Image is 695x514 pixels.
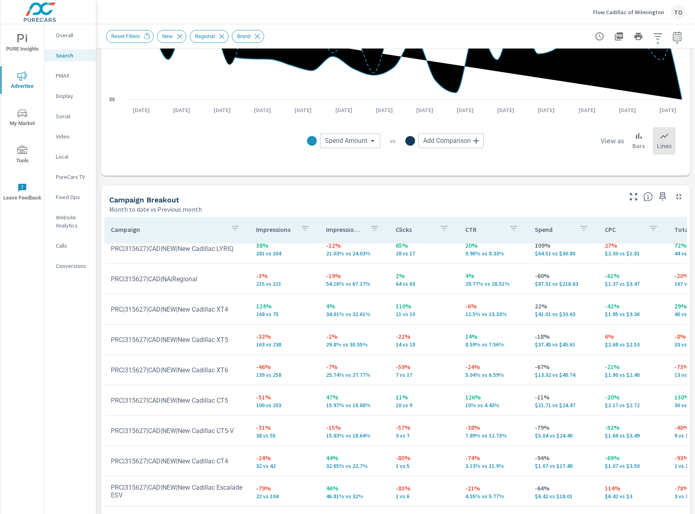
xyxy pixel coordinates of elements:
p: Calls [56,242,89,250]
span: Tools [3,146,42,166]
p: Video [56,132,89,140]
p: 109% [535,240,591,250]
p: 14 vs 18 [396,341,452,348]
p: 8.59% vs 7.56% [465,341,522,348]
p: -21% [465,483,522,493]
div: nav menu [0,24,44,210]
p: 46% [326,483,383,493]
p: -69% [605,453,661,463]
p: $6.42 vs $3 [605,493,661,499]
div: PureCars TV [44,171,96,183]
p: 1 vs 5 [396,463,452,469]
p: 4% [326,301,383,311]
p: 100 vs 203 [256,402,313,408]
td: PRC|315627|CAD|NEW|New Cadillac XT6 [104,360,250,380]
p: 25.74% vs 27.77% [326,372,383,378]
div: Social [44,110,96,122]
p: 44% [326,453,383,463]
p: $41.01 vs $33.63 [535,311,591,317]
p: 15.97% vs 10.88% [326,402,383,408]
p: 38% [256,240,313,250]
p: 47% [326,392,383,402]
p: Flow Cadillac of Wilmington [593,8,664,16]
p: $5.04 vs $24.40 [535,432,591,439]
span: Brand [232,33,255,39]
p: Impression Share [326,225,363,234]
p: Fixed Ops [56,193,89,201]
p: [DATE] [330,106,358,114]
p: $2.30 vs $1.81 [605,250,661,257]
div: Regional [190,30,229,43]
div: Video [44,130,96,142]
p: -57% [396,423,452,432]
span: Save this to your personalized report [656,190,669,203]
p: -46% [256,362,313,372]
span: Reset Filters [106,33,145,39]
button: Select Date Range [669,28,685,45]
p: PMAX [56,72,89,80]
p: -61% [605,271,661,280]
p: -42% [605,301,661,311]
p: -20% [605,392,661,402]
p: 22% [535,301,591,311]
p: -60% [535,271,591,280]
div: New [157,30,186,43]
span: My Market [3,108,42,128]
p: -7% [326,362,383,372]
td: PRC|315627|CAD|NA|Regional [104,269,250,289]
span: New [157,33,178,39]
p: CPC [605,225,642,234]
td: PRC|315627|CAD|NEW|New Cadillac LYRIQ [104,238,250,259]
p: 10% vs 4.43% [465,402,522,408]
p: 7 vs 17 [396,372,452,378]
p: $64.51 vs $30.80 [535,250,591,257]
div: Website Analytics [44,211,96,232]
div: Spend Amount [320,134,380,148]
p: 215 vs 221 [256,280,313,287]
p: 14% [465,331,522,341]
p: -51% [256,392,313,402]
p: 46.81% vs 32% [326,493,383,499]
p: Bars [632,141,645,151]
p: 1 vs 6 [396,493,452,499]
button: Make Fullscreen [627,190,640,203]
p: -79% [535,423,591,432]
p: $1.07 vs $3.50 [605,463,661,469]
p: 6% [605,331,661,341]
p: 32.65% vs 22.7% [326,463,383,469]
p: 12.5% vs 13.33% [465,311,522,317]
p: 3.13% vs 11.9% [465,463,522,469]
p: 11% [396,392,452,402]
p: [DATE] [208,106,236,114]
p: $37.45 vs $45.61 [535,341,591,348]
p: 32 vs 42 [256,463,313,469]
p: -94% [535,453,591,463]
p: $2.17 vs $2.72 [605,402,661,408]
p: Month to date vs Previous month [109,204,202,214]
p: 110% [396,301,452,311]
p: 20% [465,240,522,250]
p: [DATE] [411,106,439,114]
p: [DATE] [167,106,196,114]
p: 126% [465,392,522,402]
p: -24% [256,453,313,463]
p: [DATE] [532,106,560,114]
p: 7.89% vs 12.73% [465,432,522,439]
div: Add Comparison [418,134,484,148]
div: Reset Filters [106,30,154,43]
p: PureCars TV [56,173,89,181]
p: -83% [396,483,452,493]
p: Spend [535,225,572,234]
p: 4.55% vs 5.77% [465,493,522,499]
span: This is a summary of Search performance results by campaign. Each column can be sorted. [643,192,653,202]
p: $21.71 vs $24.47 [535,402,591,408]
p: 168 vs 75 [256,311,313,317]
p: $1.90 vs $2.40 [605,372,661,378]
div: Calls [44,240,96,252]
p: CTR [465,225,502,234]
button: Print Report [630,28,646,45]
p: 65% [396,240,452,250]
td: PRC|315627|CAD|NEW|New Cadillac CT4 [104,451,250,472]
div: TO [671,5,685,19]
p: -18% [535,331,591,341]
